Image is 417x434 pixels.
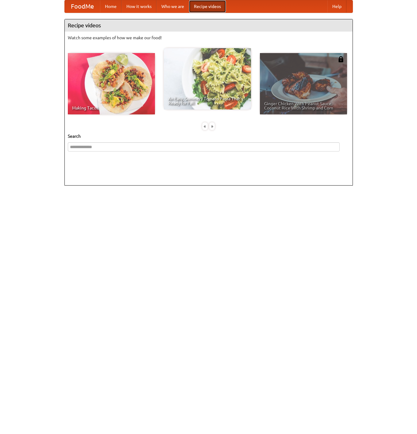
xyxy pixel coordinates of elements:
a: Who we are [156,0,189,13]
h4: Recipe videos [65,19,353,32]
span: Making Tacos [72,106,151,110]
div: » [209,122,215,130]
a: An Easy, Summery Tomato Pasta That's Ready for Fall [164,48,251,109]
a: Help [327,0,346,13]
div: « [202,122,208,130]
img: 483408.png [338,56,344,62]
a: Home [100,0,122,13]
a: Recipe videos [189,0,226,13]
p: Watch some examples of how we make our food! [68,35,349,41]
a: FoodMe [65,0,100,13]
h5: Search [68,133,349,139]
a: Making Tacos [68,53,155,114]
a: How it works [122,0,156,13]
span: An Easy, Summery Tomato Pasta That's Ready for Fall [168,97,247,105]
